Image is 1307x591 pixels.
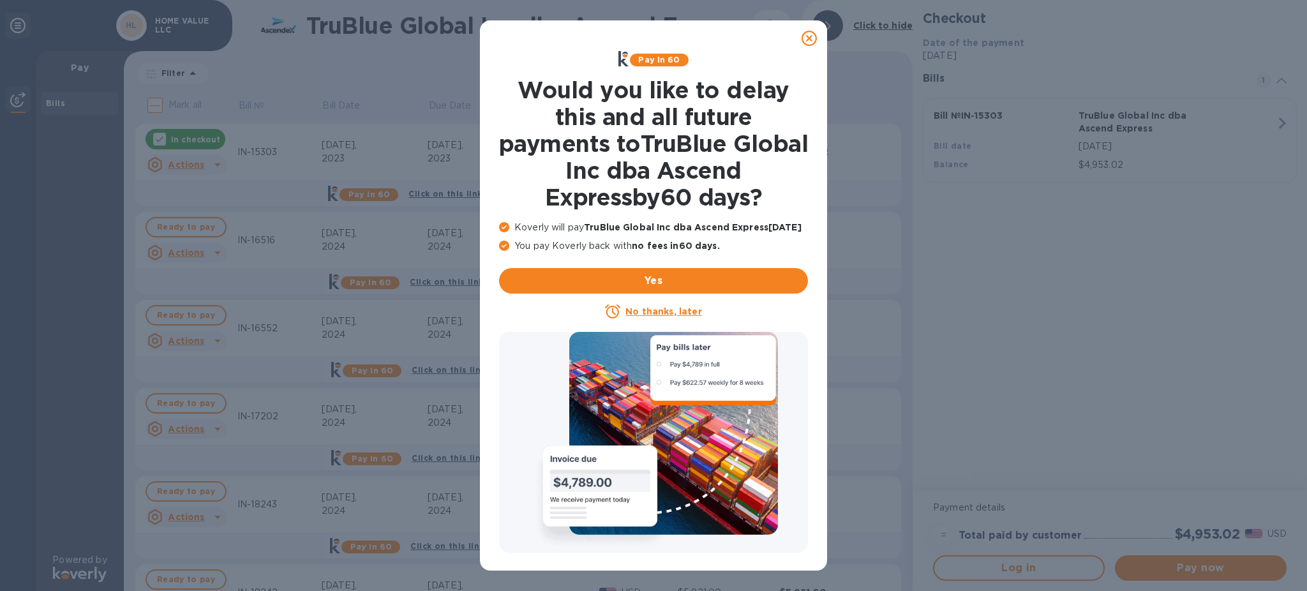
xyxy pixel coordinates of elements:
b: no fees in 60 days . [632,241,719,251]
button: Yes [499,268,808,294]
p: You pay Koverly back with [499,239,808,253]
span: Yes [509,273,798,288]
u: No thanks, later [625,306,701,317]
b: TruBlue Global Inc dba Ascend Express [DATE] [584,222,802,232]
p: Koverly will pay [499,221,808,234]
h1: Would you like to delay this and all future payments to TruBlue Global Inc dba Ascend Express by ... [499,77,808,211]
b: Pay in 60 [638,55,680,64]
